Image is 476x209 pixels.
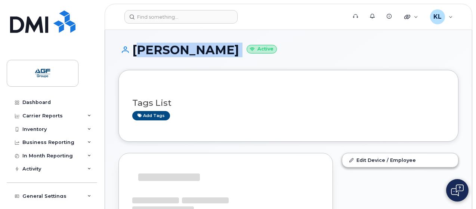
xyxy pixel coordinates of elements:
[451,184,464,196] img: Open chat
[342,153,458,167] a: Edit Device / Employee
[132,98,445,108] h3: Tags List
[118,43,458,56] h1: [PERSON_NAME]
[247,45,277,53] small: Active
[132,111,170,120] a: Add tags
